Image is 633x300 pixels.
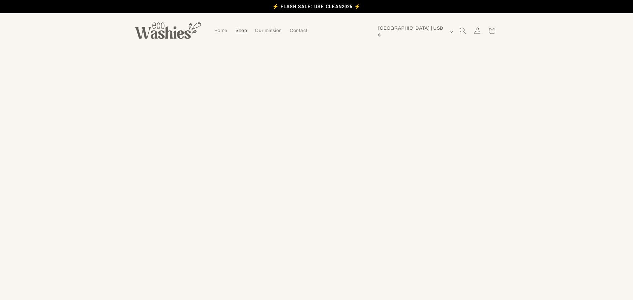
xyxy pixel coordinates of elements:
a: Contact [286,24,311,38]
summary: Search [456,23,470,38]
span: Our mission [255,28,282,34]
a: Our mission [251,24,286,38]
span: Contact [290,28,307,34]
a: Eco Washies [133,20,204,41]
span: Shop [235,28,247,34]
a: Shop [231,24,251,38]
span: [GEOGRAPHIC_DATA] | USD $ [378,25,447,39]
button: [GEOGRAPHIC_DATA] | USD $ [374,25,456,38]
a: Home [210,24,231,38]
span: ⚡️ FLASH SALE: USE CLEAN2025 ⚡️ [272,3,361,10]
img: Eco Washies [135,22,201,39]
span: Home [214,28,227,34]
